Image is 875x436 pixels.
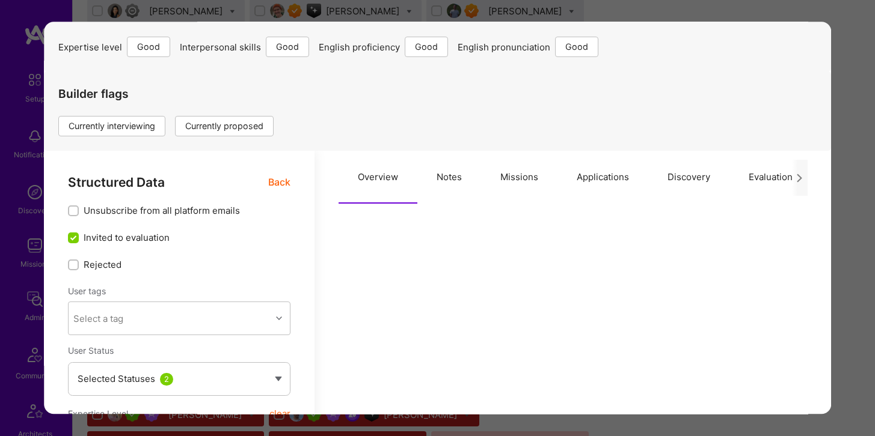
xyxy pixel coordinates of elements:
div: Good [266,37,309,58]
img: caret [275,377,282,381]
button: Applications [557,151,648,204]
span: Structured Data [68,175,165,190]
span: Expertise Level [68,403,128,425]
button: Discovery [648,151,729,204]
div: Select a tag [73,312,123,325]
span: Rejected [84,259,121,271]
span: Unsubscribe from all platform emails [84,205,240,217]
i: icon Chevron [276,316,282,322]
div: modal [44,22,832,414]
h4: Builder flags [58,87,283,101]
i: icon Next [795,174,804,183]
div: Currently interviewing [58,117,165,137]
span: Expertise level [58,41,122,53]
div: Good [127,37,170,58]
button: Overview [339,151,417,204]
span: English proficiency [319,41,400,53]
label: User tags [68,286,106,297]
div: Good [405,37,448,58]
div: 2 [160,373,173,386]
span: Interpersonal skills [180,41,261,53]
button: Missions [481,151,557,204]
button: Evaluation [729,151,812,204]
span: Back [268,175,290,190]
span: Invited to evaluation [84,232,170,244]
button: clear [269,403,290,425]
span: English pronunciation [458,41,550,53]
div: Currently proposed [175,117,274,137]
div: Good [555,37,598,58]
span: User Status [68,346,114,356]
button: Notes [417,151,481,204]
span: Selected Statuses [78,373,155,384]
